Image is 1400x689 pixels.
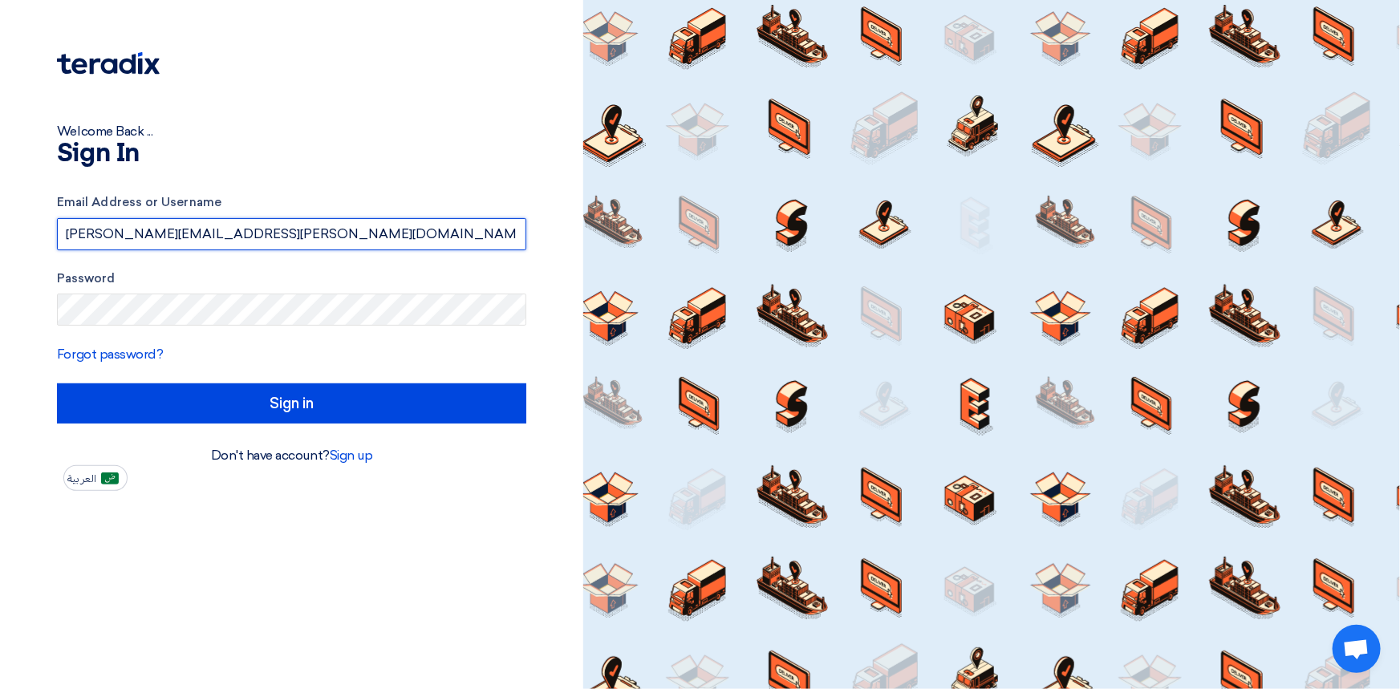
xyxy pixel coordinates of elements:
a: Open chat [1333,625,1381,673]
span: العربية [67,473,96,484]
img: Teradix logo [57,52,160,75]
label: Email Address or Username [57,193,526,212]
img: ar-AR.png [101,472,119,484]
div: Welcome Back ... [57,122,526,141]
a: Forgot password? [57,347,163,362]
h1: Sign In [57,141,526,167]
input: Enter your business email or username [57,218,526,250]
a: Sign up [330,448,373,463]
label: Password [57,270,526,288]
input: Sign in [57,383,526,424]
div: Don't have account? [57,446,526,465]
button: العربية [63,465,128,491]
